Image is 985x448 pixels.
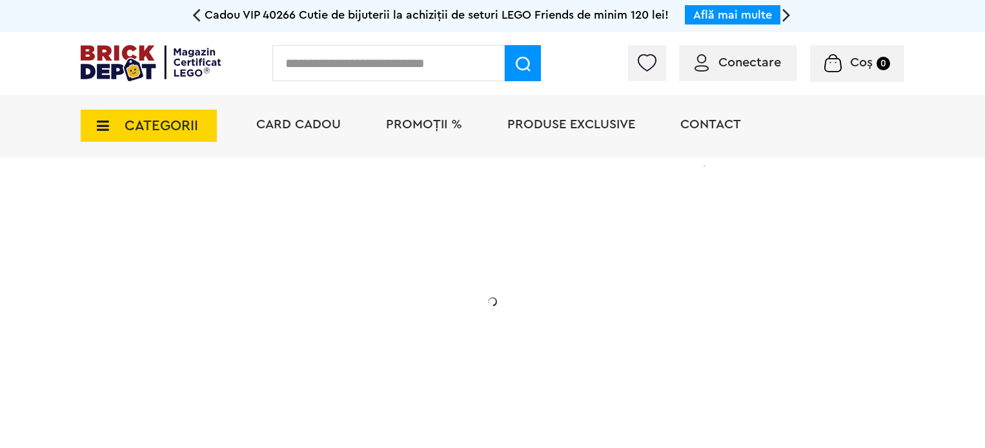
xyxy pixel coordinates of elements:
[693,9,772,21] a: Află mai multe
[205,9,669,21] span: Cadou VIP 40266 Cutie de bijuterii la achiziții de seturi LEGO Friends de minim 120 lei!
[125,119,198,133] span: CATEGORII
[256,118,341,131] a: Card Cadou
[172,287,431,341] h2: Seria de sărbători: Fantomă luminoasă. Promoția este valabilă în perioada [DATE] - [DATE].
[695,56,781,69] a: Conectare
[718,56,781,69] span: Conectare
[877,57,890,70] small: 0
[680,118,741,131] a: Contact
[386,118,462,131] a: PROMOȚII %
[172,228,431,274] h1: Cadou VIP 40772
[507,118,635,131] a: Produse exclusive
[850,56,873,69] span: Coș
[172,370,431,386] div: Află detalii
